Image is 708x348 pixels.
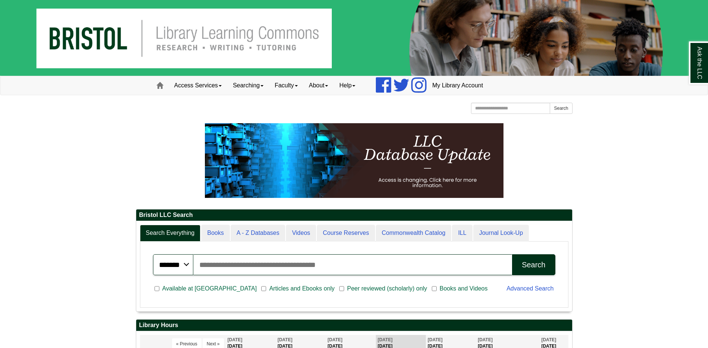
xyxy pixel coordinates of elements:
[473,225,529,242] a: Journal Look-Up
[432,285,437,292] input: Books and Videos
[541,337,556,342] span: [DATE]
[428,337,443,342] span: [DATE]
[159,284,260,293] span: Available at [GEOGRAPHIC_DATA]
[228,337,243,342] span: [DATE]
[136,209,572,221] h2: Bristol LLC Search
[201,225,230,242] a: Books
[512,254,555,275] button: Search
[522,261,545,269] div: Search
[328,337,343,342] span: [DATE]
[261,285,266,292] input: Articles and Ebooks only
[376,225,452,242] a: Commonwealth Catalog
[136,320,572,331] h2: Library Hours
[550,103,572,114] button: Search
[205,123,503,198] img: HTML tutorial
[227,76,269,95] a: Searching
[344,284,430,293] span: Peer reviewed (scholarly) only
[427,76,489,95] a: My Library Account
[478,337,493,342] span: [DATE]
[317,225,375,242] a: Course Reserves
[231,225,286,242] a: A - Z Databases
[378,337,393,342] span: [DATE]
[339,285,344,292] input: Peer reviewed (scholarly) only
[506,285,553,292] a: Advanced Search
[155,285,159,292] input: Available at [GEOGRAPHIC_DATA]
[269,76,303,95] a: Faculty
[303,76,334,95] a: About
[266,284,337,293] span: Articles and Ebooks only
[278,337,293,342] span: [DATE]
[140,225,201,242] a: Search Everything
[286,225,316,242] a: Videos
[452,225,472,242] a: ILL
[437,284,491,293] span: Books and Videos
[169,76,227,95] a: Access Services
[334,76,361,95] a: Help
